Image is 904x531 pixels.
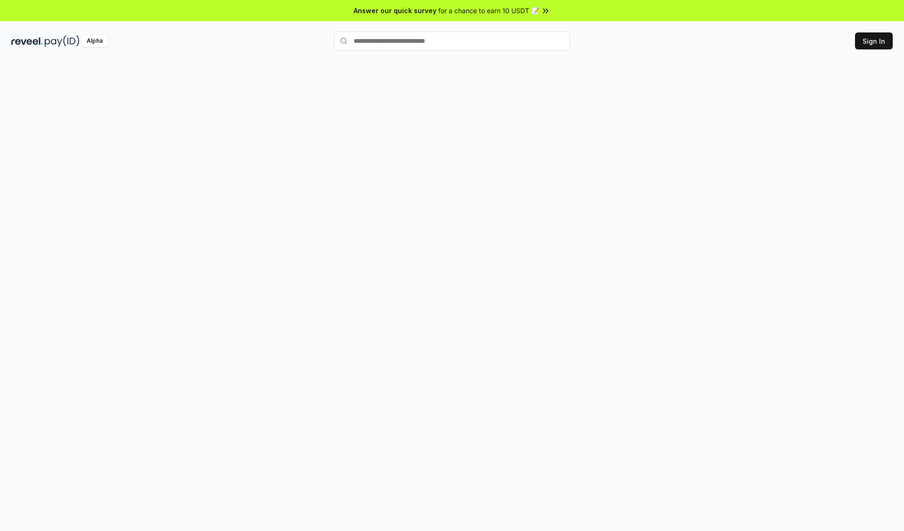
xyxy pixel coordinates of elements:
div: Alpha [81,35,108,47]
span: for a chance to earn 10 USDT 📝 [438,6,539,16]
button: Sign In [855,32,893,49]
img: pay_id [45,35,80,47]
img: reveel_dark [11,35,43,47]
span: Answer our quick survey [354,6,436,16]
